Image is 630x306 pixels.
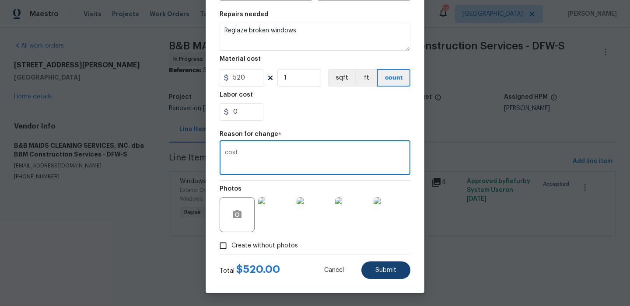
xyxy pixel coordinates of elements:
[220,131,278,137] h5: Reason for change
[361,261,410,279] button: Submit
[236,264,280,275] span: $ 520.00
[220,186,241,192] h5: Photos
[324,267,344,274] span: Cancel
[375,267,396,274] span: Submit
[220,265,280,275] div: Total
[377,69,410,87] button: count
[220,11,268,17] h5: Repairs needed
[328,69,355,87] button: sqft
[310,261,358,279] button: Cancel
[220,56,261,62] h5: Material cost
[220,92,253,98] h5: Labor cost
[231,241,298,250] span: Create without photos
[225,150,405,168] textarea: cost
[355,69,377,87] button: ft
[220,23,410,51] textarea: Reglaze broken windows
